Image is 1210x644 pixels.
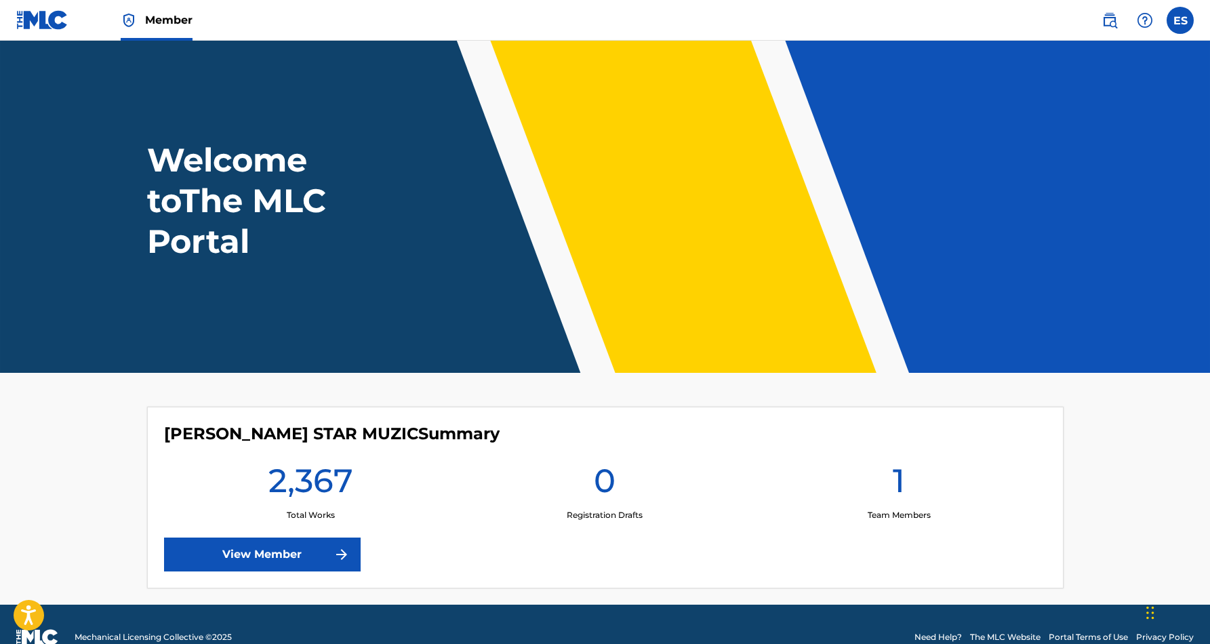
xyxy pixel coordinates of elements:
iframe: Chat Widget [1142,579,1210,644]
h1: 0 [594,460,616,509]
img: help [1137,12,1153,28]
a: The MLC Website [970,631,1041,643]
div: Help [1131,7,1158,34]
img: search [1102,12,1118,28]
p: Total Works [287,509,335,521]
img: f7272a7cc735f4ea7f67.svg [334,546,350,563]
div: Drag [1146,592,1154,633]
img: Top Rightsholder [121,12,137,28]
a: Need Help? [914,631,962,643]
img: MLC Logo [16,10,68,30]
p: Registration Drafts [567,509,643,521]
a: View Member [164,538,361,571]
div: User Menu [1167,7,1194,34]
h1: 1 [893,460,905,509]
h1: Welcome to The MLC Portal [147,140,401,262]
a: Portal Terms of Use [1049,631,1128,643]
h1: 2,367 [268,460,353,509]
span: Mechanical Licensing Collective © 2025 [75,631,232,643]
a: Privacy Policy [1136,631,1194,643]
p: Team Members [868,509,931,521]
span: Member [145,12,193,28]
h4: SMITH STAR MUZIC [164,424,500,444]
a: Public Search [1096,7,1123,34]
